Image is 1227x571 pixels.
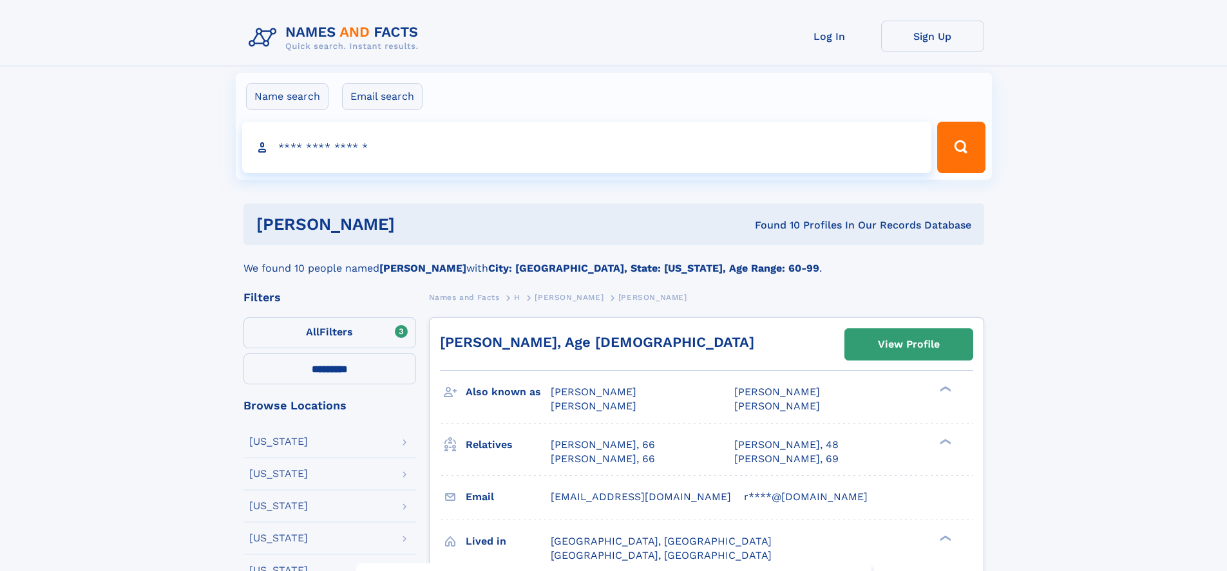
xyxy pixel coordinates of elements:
[249,436,308,447] div: [US_STATE]
[243,245,984,276] div: We found 10 people named with .
[466,486,551,508] h3: Email
[466,434,551,456] h3: Relatives
[551,400,636,412] span: [PERSON_NAME]
[551,549,772,561] span: [GEOGRAPHIC_DATA], [GEOGRAPHIC_DATA]
[243,292,416,303] div: Filters
[535,293,604,302] span: [PERSON_NAME]
[937,122,985,173] button: Search Button
[551,386,636,398] span: [PERSON_NAME]
[440,334,754,350] a: [PERSON_NAME], Age [DEMOGRAPHIC_DATA]
[734,452,839,466] a: [PERSON_NAME], 69
[466,381,551,403] h3: Also known as
[242,122,932,173] input: search input
[551,438,655,452] a: [PERSON_NAME], 66
[734,400,820,412] span: [PERSON_NAME]
[246,83,328,110] label: Name search
[379,262,466,274] b: [PERSON_NAME]
[937,385,952,393] div: ❯
[881,21,984,52] a: Sign Up
[514,289,520,305] a: H
[618,293,687,302] span: [PERSON_NAME]
[342,83,423,110] label: Email search
[778,21,881,52] a: Log In
[256,216,575,232] h1: [PERSON_NAME]
[243,21,429,55] img: Logo Names and Facts
[243,400,416,411] div: Browse Locations
[551,452,655,466] a: [PERSON_NAME], 66
[249,501,308,511] div: [US_STATE]
[466,530,551,552] h3: Lived in
[249,533,308,543] div: [US_STATE]
[514,293,520,302] span: H
[734,386,820,398] span: [PERSON_NAME]
[575,218,971,232] div: Found 10 Profiles In Our Records Database
[937,534,952,542] div: ❯
[937,437,952,445] div: ❯
[845,329,973,360] a: View Profile
[488,262,819,274] b: City: [GEOGRAPHIC_DATA], State: [US_STATE], Age Range: 60-99
[551,535,772,547] span: [GEOGRAPHIC_DATA], [GEOGRAPHIC_DATA]
[551,491,731,503] span: [EMAIL_ADDRESS][DOMAIN_NAME]
[429,289,500,305] a: Names and Facts
[734,438,839,452] a: [PERSON_NAME], 48
[243,317,416,348] label: Filters
[306,326,319,338] span: All
[535,289,604,305] a: [PERSON_NAME]
[878,330,940,359] div: View Profile
[249,469,308,479] div: [US_STATE]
